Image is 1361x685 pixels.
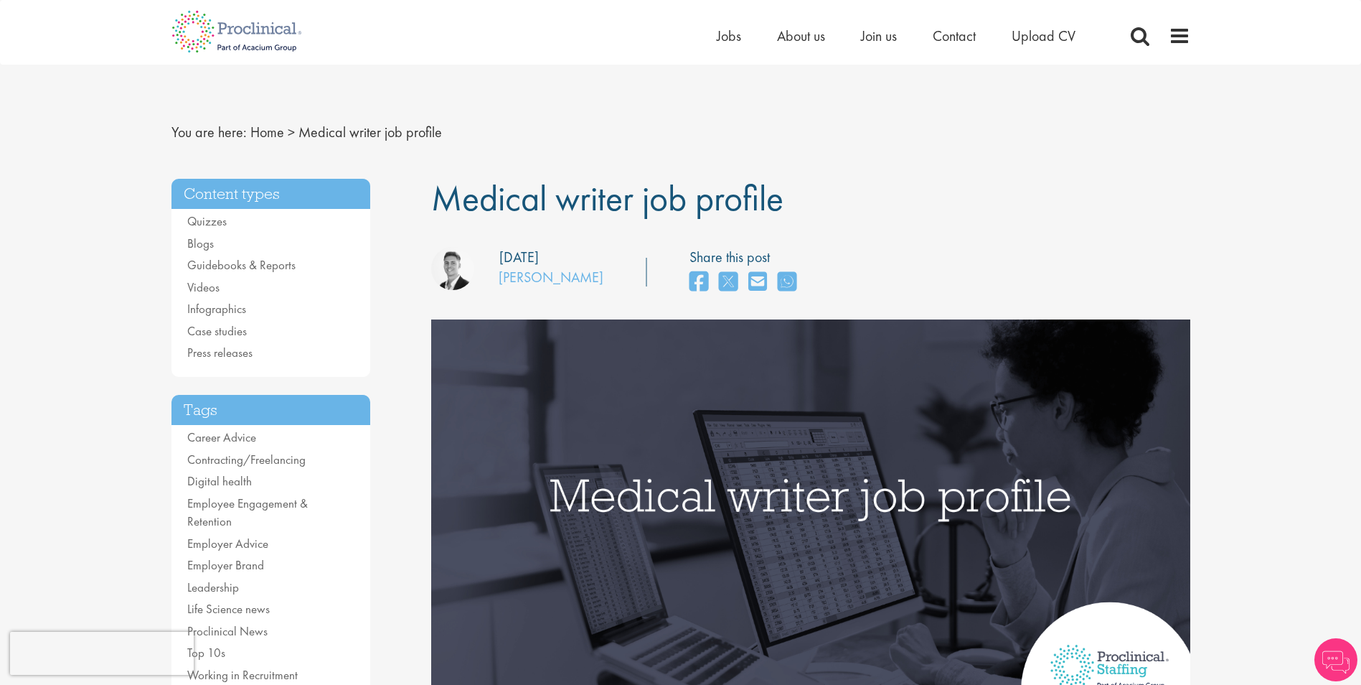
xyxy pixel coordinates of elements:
a: Jobs [717,27,741,45]
a: Blogs [187,236,214,251]
iframe: reCAPTCHA [10,632,194,675]
a: Infographics [187,301,246,317]
a: Employer Advice [187,536,268,551]
a: Quizzes [187,213,227,229]
img: George Watson [431,247,474,290]
label: Share this post [689,247,804,268]
a: share on twitter [719,267,738,298]
a: share on whats app [778,267,796,298]
a: Guidebooks & Reports [187,257,296,273]
a: share on email [748,267,767,298]
a: Leadership [187,579,239,595]
a: Top 10s [187,645,225,661]
a: Digital health [187,473,252,489]
span: You are here: [171,123,247,141]
a: Employer Brand [187,557,264,573]
a: Contracting/Freelancing [187,452,306,467]
span: Medical writer job profile [298,123,442,141]
a: Life Science news [187,601,270,617]
span: > [288,123,295,141]
a: Proclinical News [187,623,268,639]
a: share on facebook [689,267,708,298]
a: breadcrumb link [250,123,284,141]
a: Videos [187,279,220,295]
span: Medical writer job profile [431,175,783,221]
a: Press releases [187,345,253,360]
h3: Tags [171,395,371,426]
a: Join us [861,27,897,45]
a: [PERSON_NAME] [499,268,603,286]
div: [DATE] [499,247,539,268]
img: Chatbot [1314,638,1357,681]
a: Career Advice [187,429,256,445]
a: About us [777,27,825,45]
a: Contact [933,27,976,45]
a: Working in Recruitment [187,667,298,683]
a: Case studies [187,323,247,339]
h3: Content types [171,179,371,210]
a: Employee Engagement & Retention [187,495,308,530]
a: Upload CV [1012,27,1075,45]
